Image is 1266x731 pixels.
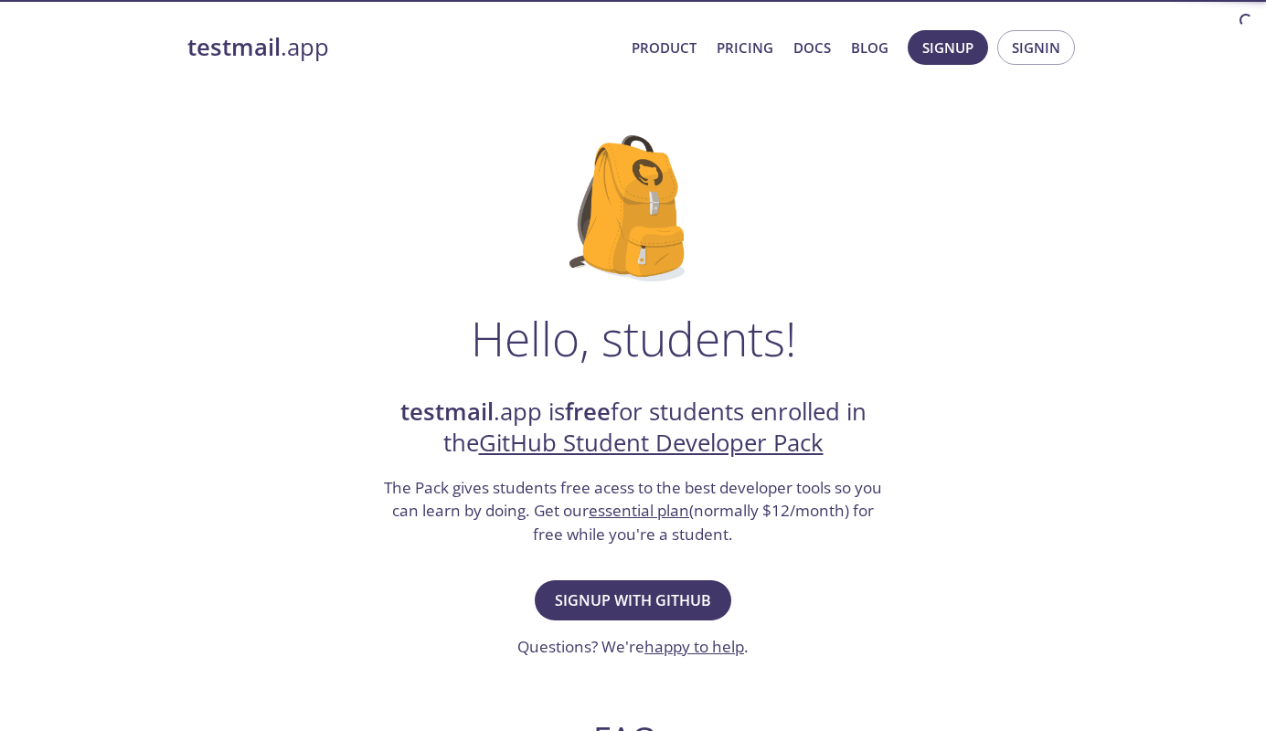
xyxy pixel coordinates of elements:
strong: testmail [400,396,494,428]
a: Product [632,36,697,59]
button: Signup [908,30,988,65]
span: Signin [1012,36,1060,59]
a: testmail.app [187,32,617,63]
button: Signin [997,30,1075,65]
img: github-student-backpack.png [569,135,697,281]
span: Signup [922,36,973,59]
a: GitHub Student Developer Pack [479,427,824,459]
a: happy to help [644,636,744,657]
h2: .app is for students enrolled in the [382,397,885,460]
span: Signup with GitHub [555,588,711,613]
strong: free [565,396,611,428]
h1: Hello, students! [471,311,796,365]
h3: The Pack gives students free acess to the best developer tools so you can learn by doing. Get our... [382,476,885,546]
a: Docs [793,36,831,59]
a: Pricing [717,36,773,59]
a: essential plan [589,500,689,521]
strong: testmail [187,31,281,63]
button: Signup with GitHub [535,580,731,620]
a: Blog [851,36,888,59]
h3: Questions? We're . [517,635,749,659]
